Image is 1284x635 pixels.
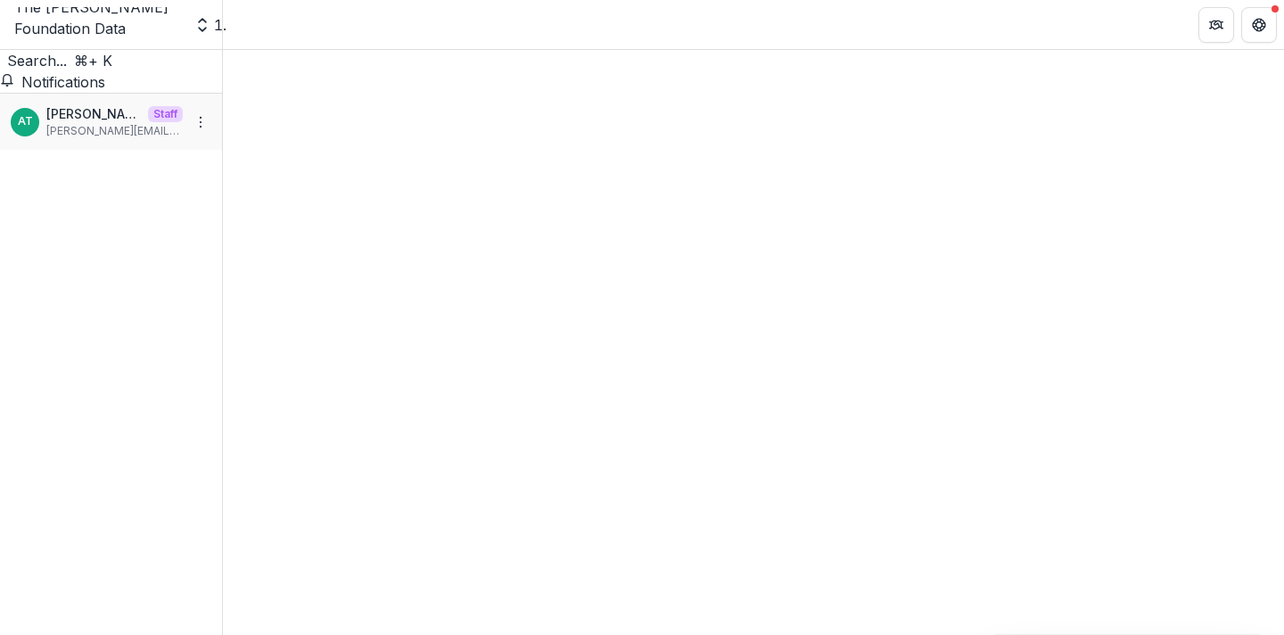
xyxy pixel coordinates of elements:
[230,14,293,36] nav: breadcrumb
[46,104,141,123] p: [PERSON_NAME]
[190,111,211,133] button: More
[1241,7,1277,43] button: Get Help
[46,123,183,139] p: [PERSON_NAME][EMAIL_ADDRESS][DOMAIN_NAME]
[21,73,105,91] span: Notifications
[7,52,67,70] span: Search...
[18,116,33,128] div: Anna Test
[190,7,215,43] button: Open entity switcher
[74,50,112,71] div: ⌘ + K
[1198,7,1234,43] button: Partners
[148,106,183,122] p: Staff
